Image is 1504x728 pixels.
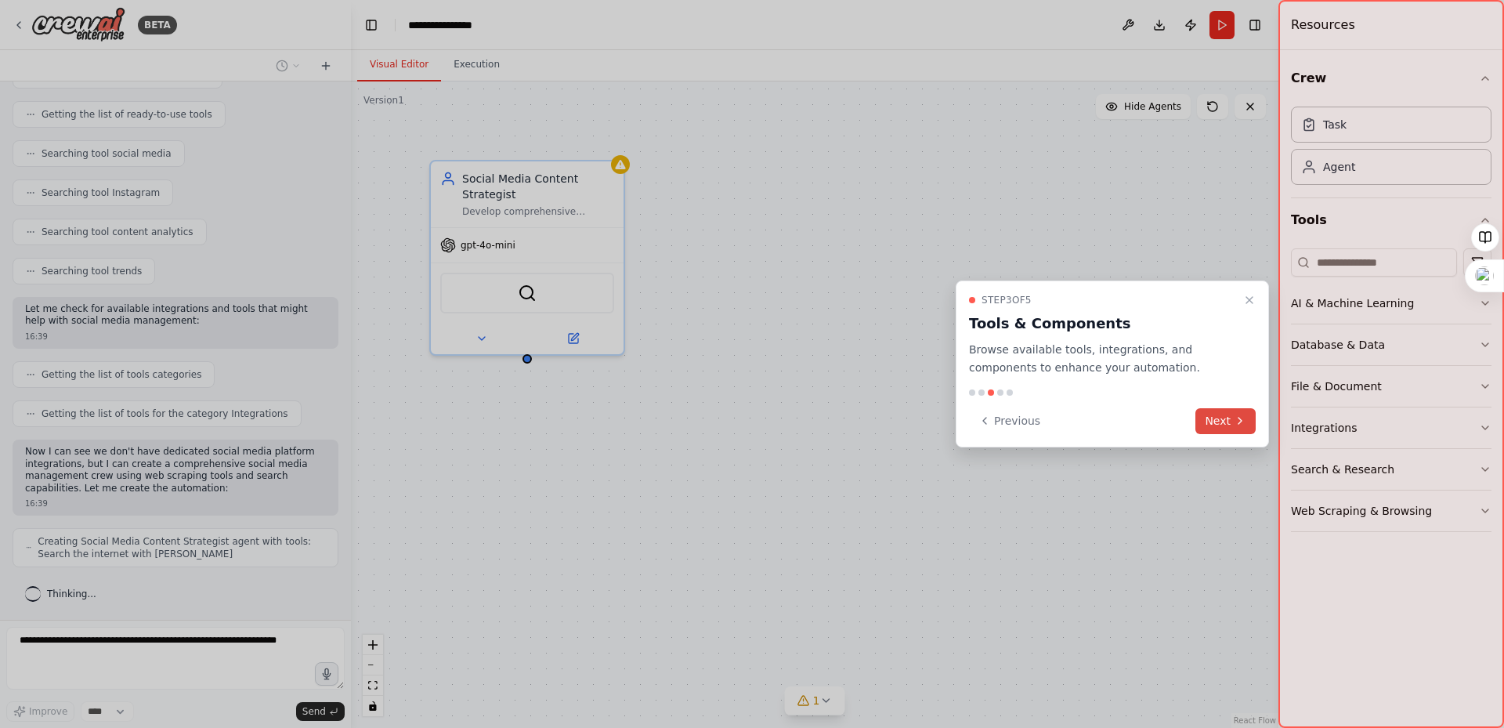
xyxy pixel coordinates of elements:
p: Browse available tools, integrations, and components to enhance your automation. [969,341,1237,377]
button: Hide left sidebar [360,14,382,36]
button: Close walkthrough [1240,291,1259,310]
h3: Tools & Components [969,313,1237,335]
span: Step 3 of 5 [982,294,1032,306]
button: Next [1195,408,1256,434]
button: Previous [969,408,1050,434]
